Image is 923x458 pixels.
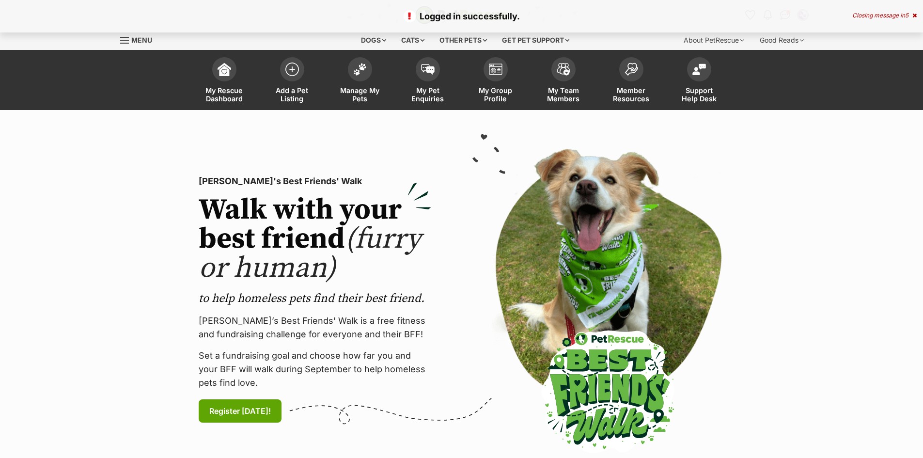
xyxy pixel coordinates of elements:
img: dashboard-icon-eb2f2d2d3e046f16d808141f083e7271f6b2e854fb5c12c21221c1fb7104beca.svg [218,63,231,76]
span: My Team Members [542,86,585,103]
a: My Team Members [530,52,597,110]
a: My Pet Enquiries [394,52,462,110]
p: to help homeless pets find their best friend. [199,291,431,306]
a: My Group Profile [462,52,530,110]
a: Support Help Desk [665,52,733,110]
img: pet-enquiries-icon-7e3ad2cf08bfb03b45e93fb7055b45f3efa6380592205ae92323e6603595dc1f.svg [421,64,435,75]
span: My Pet Enquiries [406,86,450,103]
a: Member Resources [597,52,665,110]
span: Manage My Pets [338,86,382,103]
a: My Rescue Dashboard [190,52,258,110]
a: Add a Pet Listing [258,52,326,110]
a: Register [DATE]! [199,399,282,423]
div: Good Reads [753,31,811,50]
span: (furry or human) [199,221,421,286]
div: Dogs [354,31,393,50]
div: Cats [394,31,431,50]
img: member-resources-icon-8e73f808a243e03378d46382f2149f9095a855e16c252ad45f914b54edf8863c.svg [625,63,638,76]
span: Register [DATE]! [209,405,271,417]
a: Manage My Pets [326,52,394,110]
p: [PERSON_NAME]’s Best Friends' Walk is a free fitness and fundraising challenge for everyone and t... [199,314,431,341]
img: manage-my-pets-icon-02211641906a0b7f246fdf0571729dbe1e7629f14944591b6c1af311fb30b64b.svg [353,63,367,76]
p: [PERSON_NAME]'s Best Friends' Walk [199,174,431,188]
div: About PetRescue [677,31,751,50]
span: Menu [131,36,152,44]
span: Support Help Desk [677,86,721,103]
img: group-profile-icon-3fa3cf56718a62981997c0bc7e787c4b2cf8bcc04b72c1350f741eb67cf2f40e.svg [489,63,502,75]
a: Menu [120,31,159,48]
span: Add a Pet Listing [270,86,314,103]
span: Member Resources [610,86,653,103]
span: My Rescue Dashboard [203,86,246,103]
img: team-members-icon-5396bd8760b3fe7c0b43da4ab00e1e3bb1a5d9ba89233759b79545d2d3fc5d0d.svg [557,63,570,76]
img: help-desk-icon-fdf02630f3aa405de69fd3d07c3f3aa587a6932b1a1747fa1d2bba05be0121f9.svg [692,63,706,75]
div: Other pets [433,31,494,50]
h2: Walk with your best friend [199,196,431,283]
p: Set a fundraising goal and choose how far you and your BFF will walk during September to help hom... [199,349,431,390]
div: Get pet support [495,31,576,50]
span: My Group Profile [474,86,517,103]
img: add-pet-listing-icon-0afa8454b4691262ce3f59096e99ab1cd57d4a30225e0717b998d2c9b9846f56.svg [285,63,299,76]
